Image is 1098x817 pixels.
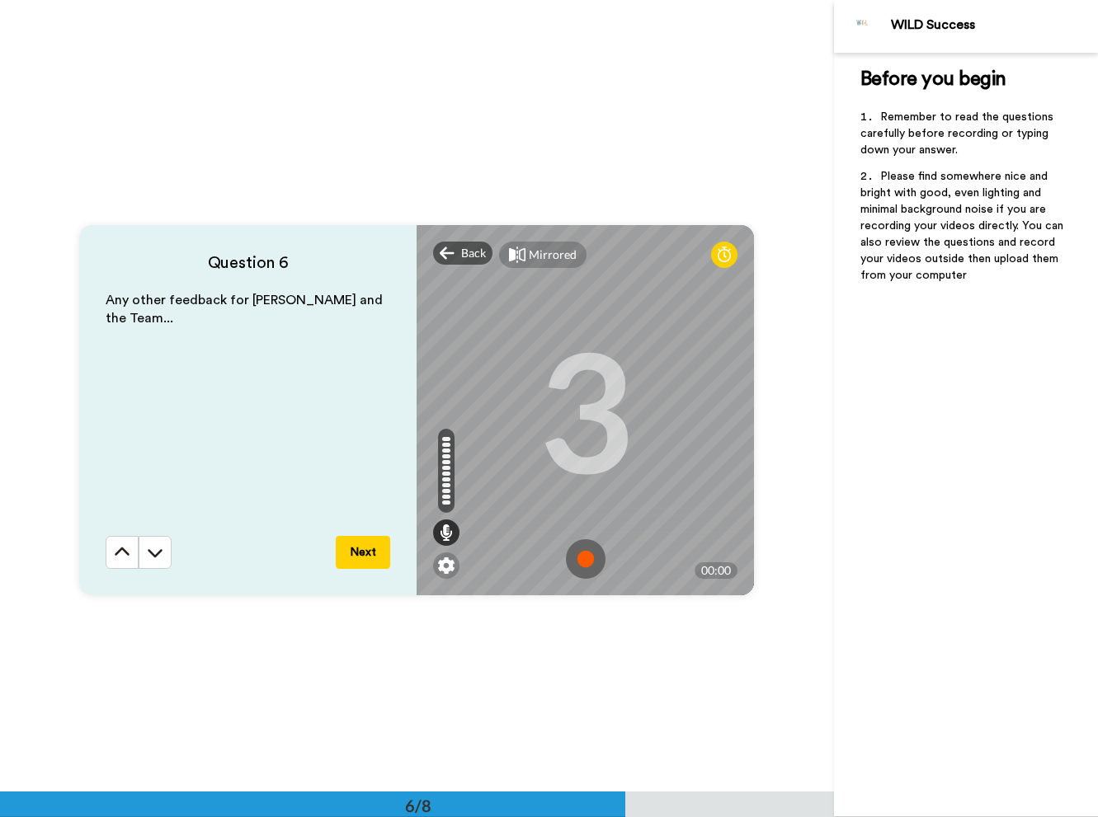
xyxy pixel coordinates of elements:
div: Mirrored [529,247,577,263]
div: 00:00 [695,562,737,579]
span: Any other feedback for [PERSON_NAME] and the Team... [106,293,386,326]
span: Back [461,245,486,261]
img: ic_record_start.svg [566,539,606,579]
img: Profile Image [843,7,883,46]
div: WILD Success [891,17,1097,33]
span: Remember to read the questions carefully before recording or typing down your answer. [860,111,1057,156]
h4: Question 6 [106,251,390,275]
span: Before you begin [860,69,1006,89]
div: 3 [538,348,634,472]
span: Please find somewhere nice and bright with good, even lighting and minimal background noise if yo... [860,171,1067,281]
img: ic_gear.svg [438,557,455,574]
div: 6/8 [379,794,458,817]
button: Next [336,536,390,569]
div: Back [433,242,492,265]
